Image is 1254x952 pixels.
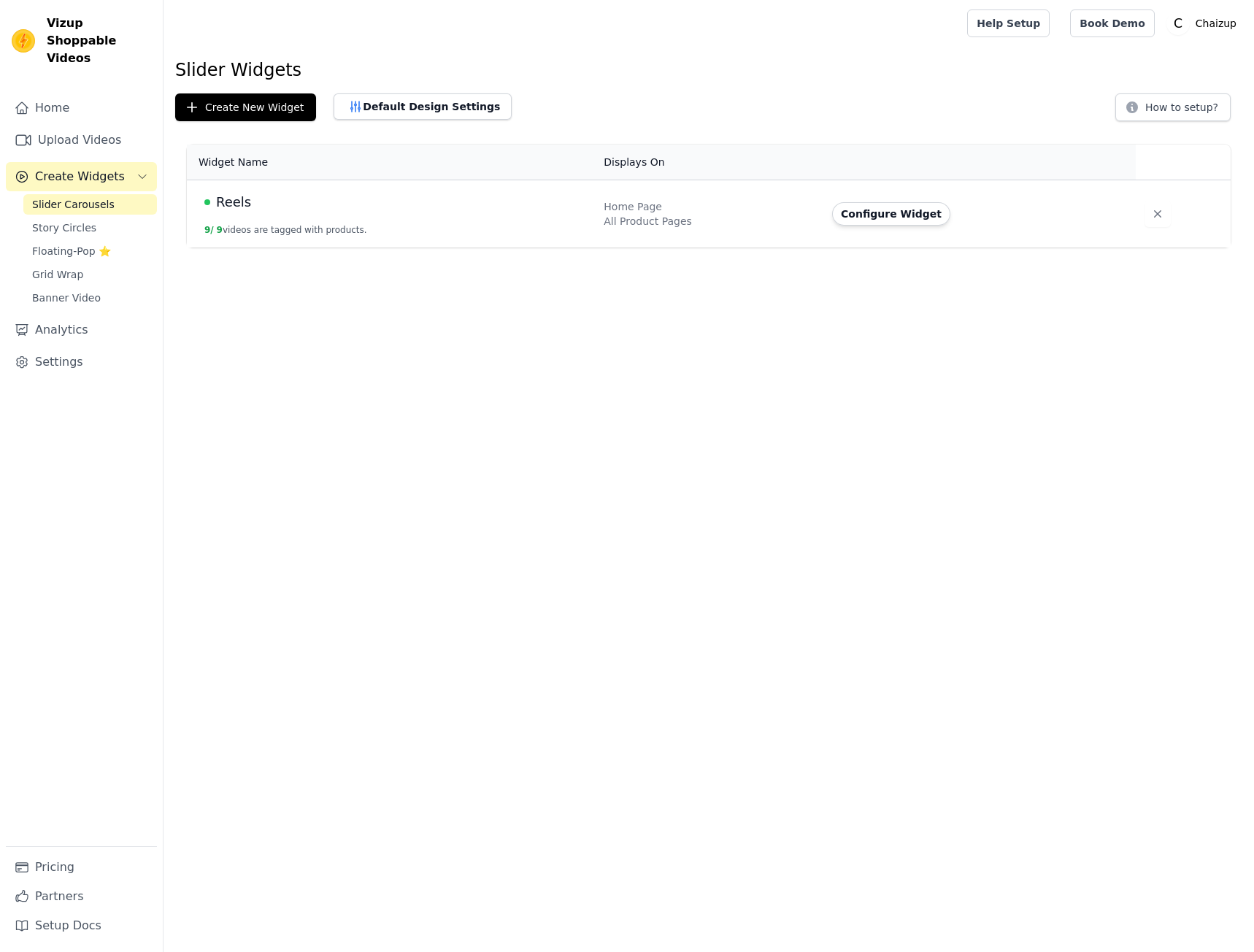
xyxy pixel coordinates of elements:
[175,58,1242,82] h1: Slider Widgets
[6,911,157,940] a: Setup Docs
[6,162,157,191] button: Create Widgets
[334,93,512,120] button: Default Design Settings
[23,241,157,261] a: Floating-Pop ⭐
[217,225,223,235] span: 9
[204,224,367,236] button: 9/ 9videos are tagged with products.
[32,197,115,212] span: Slider Carousels
[6,315,157,345] a: Analytics
[32,244,111,258] span: Floating-Pop ⭐
[832,202,950,226] button: Configure Widget
[23,288,157,308] a: Banner Video
[6,348,157,377] a: Settings
[1174,16,1182,31] text: C
[604,214,815,229] div: All Product Pages
[204,199,210,205] span: Live Published
[967,9,1050,37] a: Help Setup
[187,145,595,180] th: Widget Name
[1115,93,1231,121] button: How to setup?
[1145,201,1171,227] button: Delete widget
[6,126,157,155] a: Upload Videos
[23,194,157,215] a: Slider Carousels
[204,225,214,235] span: 9 /
[12,29,35,53] img: Vizup
[23,218,157,238] a: Story Circles
[1115,104,1231,118] a: How to setup?
[1166,10,1242,37] button: C Chaizup
[1190,10,1242,37] p: Chaizup
[32,291,101,305] span: Banner Video
[32,267,83,282] span: Grid Wrap
[1070,9,1154,37] a: Book Demo
[6,882,157,911] a: Partners
[23,264,157,285] a: Grid Wrap
[32,220,96,235] span: Story Circles
[6,93,157,123] a: Home
[595,145,823,180] th: Displays On
[6,853,157,882] a: Pricing
[47,15,151,67] span: Vizup Shoppable Videos
[35,168,125,185] span: Create Widgets
[216,192,251,212] span: Reels
[175,93,316,121] button: Create New Widget
[604,199,815,214] div: Home Page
